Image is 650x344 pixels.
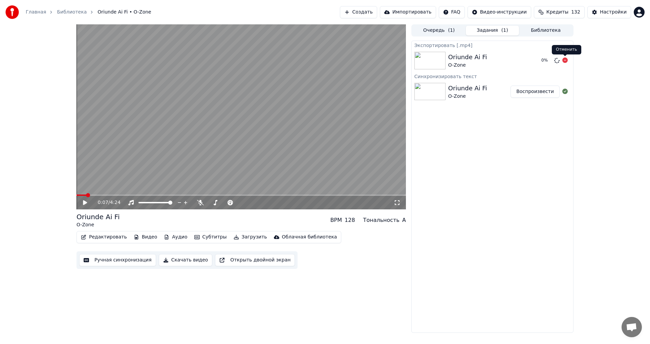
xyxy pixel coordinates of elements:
[159,254,213,266] button: Скачать видео
[402,216,406,224] div: A
[26,9,151,16] nav: breadcrumb
[363,216,399,224] div: Тональность
[98,199,108,206] span: 0:07
[345,216,355,224] div: 128
[466,26,519,36] button: Задания
[78,232,130,242] button: Редактировать
[448,62,487,69] div: O-Zone
[131,232,160,242] button: Видео
[412,41,573,49] div: Экспортировать [.mp4]
[57,9,87,16] a: Библиотека
[98,199,114,206] div: /
[5,5,19,19] img: youka
[448,84,487,93] div: Oriunde Ai Fi
[161,232,190,242] button: Аудио
[468,6,531,18] button: Видео-инструкции
[511,86,560,98] button: Воспроизвести
[519,26,572,36] button: Библиотека
[412,26,466,36] button: Очередь
[215,254,295,266] button: Открыть двойной экран
[192,232,230,242] button: Субтитры
[448,52,487,62] div: Oriunde Ai Fi
[282,234,337,240] div: Облачная библиотека
[534,6,585,18] button: Кредиты132
[448,27,455,34] span: ( 1 )
[600,9,627,16] div: Настройки
[26,9,46,16] a: Главная
[231,232,270,242] button: Загрузить
[330,216,342,224] div: BPM
[412,72,573,80] div: Синхронизировать текст
[110,199,121,206] span: 4:24
[541,58,551,63] div: 0 %
[501,27,508,34] span: ( 1 )
[77,222,120,228] div: O-Zone
[340,6,377,18] button: Создать
[587,6,631,18] button: Настройки
[77,212,120,222] div: Oriunde Ai Fi
[546,9,568,16] span: Кредиты
[439,6,465,18] button: FAQ
[380,6,436,18] button: Импортировать
[552,45,581,54] div: Отменить
[571,9,580,16] span: 132
[622,317,642,337] div: Открытый чат
[97,9,151,16] span: Oriunde Ai Fi • O-Zone
[79,254,156,266] button: Ручная синхронизация
[448,93,487,100] div: O-Zone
